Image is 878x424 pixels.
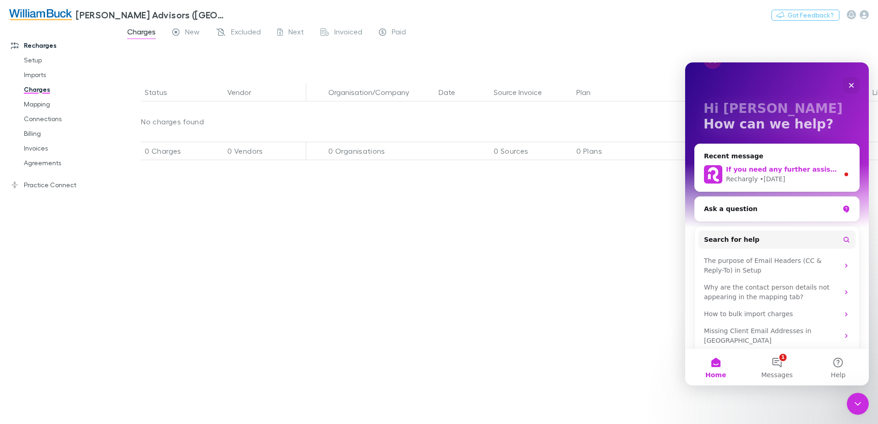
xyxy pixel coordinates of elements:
[15,112,124,126] a: Connections
[13,168,170,186] button: Search for help
[13,217,170,243] div: Why are the contact person details not appearing in the mapping tab?
[141,142,224,160] div: 0 Charges
[41,103,838,111] span: If you need any further assistance with managing your scheduled invoice or excluding charges, ple...
[19,264,154,283] div: Missing Client Email Addresses in [GEOGRAPHIC_DATA]
[490,142,573,160] div: 0 Sources
[145,83,178,101] button: Status
[573,142,683,160] div: 0 Plans
[15,126,124,141] a: Billing
[15,156,124,170] a: Agreements
[576,83,602,101] button: Plan
[227,83,262,101] button: Vendor
[123,286,184,323] button: Help
[15,67,124,82] a: Imports
[4,4,233,26] a: [PERSON_NAME] Advisors ([GEOGRAPHIC_DATA]) Pty Ltd
[494,83,553,101] button: Source Invoice
[15,141,124,156] a: Invoices
[74,112,100,122] div: • [DATE]
[2,178,124,192] a: Practice Connect
[2,38,124,53] a: Recharges
[9,9,72,20] img: William Buck Advisors (WA) Pty Ltd's Logo
[13,190,170,217] div: The purpose of Email Headers (CC & Reply-To) in Setup
[771,10,839,21] button: Got Feedback?
[76,309,108,316] span: Messages
[13,243,170,260] div: How to bulk import charges
[685,62,869,385] iframe: Intercom live chat
[231,27,261,39] span: Excluded
[19,173,74,182] span: Search for help
[20,309,41,316] span: Home
[185,27,200,39] span: New
[439,83,466,101] button: Date
[146,309,160,316] span: Help
[19,247,154,257] div: How to bulk import charges
[158,15,174,31] div: Close
[288,27,304,39] span: Next
[847,393,869,415] iframe: Intercom live chat
[19,220,154,240] div: Why are the contact person details not appearing in the mapping tab?
[9,134,174,159] div: Ask a question
[41,112,73,122] div: Rechargly
[325,142,435,160] div: 0 Organisations
[328,83,420,101] button: Organisation/Company
[13,260,170,287] div: Missing Client Email Addresses in [GEOGRAPHIC_DATA]
[224,142,306,160] div: 0 Vendors
[392,27,406,39] span: Paid
[15,97,124,112] a: Mapping
[15,82,124,97] a: Charges
[19,194,154,213] div: The purpose of Email Headers (CC & Reply-To) in Setup
[119,101,219,142] p: No charges found
[15,53,124,67] a: Setup
[127,27,156,39] span: Charges
[61,286,122,323] button: Messages
[19,142,154,151] div: Ask a question
[76,9,228,20] h3: [PERSON_NAME] Advisors ([GEOGRAPHIC_DATA]) Pty Ltd
[334,27,362,39] span: Invoiced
